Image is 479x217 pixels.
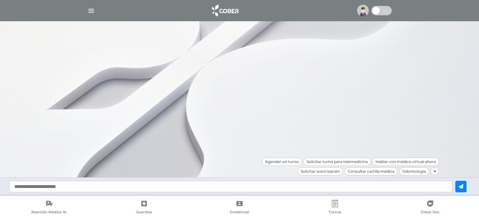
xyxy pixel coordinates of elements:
[136,210,152,215] span: Guardias
[192,200,287,216] a: Credencial
[372,158,439,166] div: Hablar con médico virtual ahora
[230,210,249,215] span: Credencial
[1,200,97,216] a: Atención Médica Ya
[87,7,95,15] img: Cober_menu-lines-white.svg
[382,200,478,216] a: Cober Doc
[303,158,371,166] div: Solicitar turno para telemedicina
[399,167,429,175] div: Odontología
[357,5,369,17] img: profile-placeholder.svg
[262,158,302,166] div: Agendar un turno
[97,200,192,216] a: Guardias
[329,210,341,215] span: Turnos
[345,167,398,175] div: Consultar cartilla médica
[298,167,343,175] div: Solicitar autorización
[287,200,383,216] a: Turnos
[209,3,241,18] img: logo_cober_home-white.png
[421,210,439,215] span: Cober Doc
[31,210,66,215] span: Atención Médica Ya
